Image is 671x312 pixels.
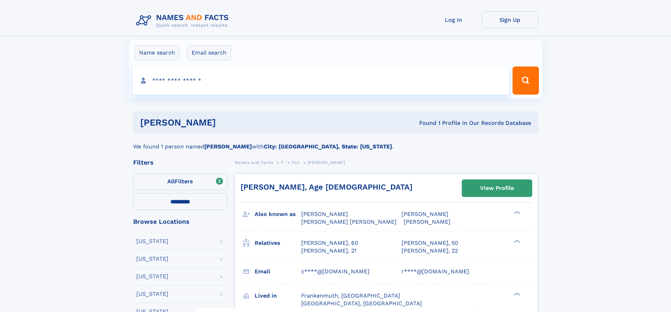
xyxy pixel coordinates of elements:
[255,266,301,278] h3: Email
[307,160,345,165] span: [PERSON_NAME]
[292,158,299,167] a: Fox
[187,45,231,60] label: Email search
[301,211,348,217] span: [PERSON_NAME]
[402,247,458,255] a: [PERSON_NAME], 22
[133,173,228,190] label: Filters
[255,208,301,220] h3: Also known as
[402,211,448,217] span: [PERSON_NAME]
[402,239,458,247] a: [PERSON_NAME], 50
[167,178,175,185] span: All
[235,158,273,167] a: Names and Facts
[425,11,482,28] a: Log In
[133,159,228,166] div: Filters
[136,291,168,297] div: [US_STATE]
[264,143,392,150] b: City: [GEOGRAPHIC_DATA], State: [US_STATE]
[512,292,521,296] div: ❯
[292,160,299,165] span: Fox
[462,180,532,197] a: View Profile
[317,119,531,127] div: Found 1 Profile In Our Records Database
[301,247,356,255] a: [PERSON_NAME], 21
[301,239,358,247] a: [PERSON_NAME], 60
[132,66,510,95] input: search input
[136,238,168,244] div: [US_STATE]
[480,180,514,196] div: View Profile
[482,11,538,28] a: Sign Up
[133,11,235,30] img: Logo Names and Facts
[136,274,168,279] div: [US_STATE]
[255,290,301,302] h3: Lived in
[281,160,284,165] span: F
[135,45,180,60] label: Name search
[512,239,521,243] div: ❯
[140,118,318,127] h1: [PERSON_NAME]
[241,183,412,191] a: [PERSON_NAME], Age [DEMOGRAPHIC_DATA]
[512,66,539,95] button: Search Button
[204,143,252,150] b: [PERSON_NAME]
[512,210,521,215] div: ❯
[133,218,228,225] div: Browse Locations
[404,218,451,225] span: [PERSON_NAME]
[255,237,301,249] h3: Relatives
[133,134,538,151] div: We found 1 person named with .
[136,256,168,262] div: [US_STATE]
[281,158,284,167] a: F
[301,300,422,307] span: [GEOGRAPHIC_DATA], [GEOGRAPHIC_DATA]
[301,218,397,225] span: [PERSON_NAME] [PERSON_NAME]
[301,292,400,299] span: Frankenmuth, [GEOGRAPHIC_DATA]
